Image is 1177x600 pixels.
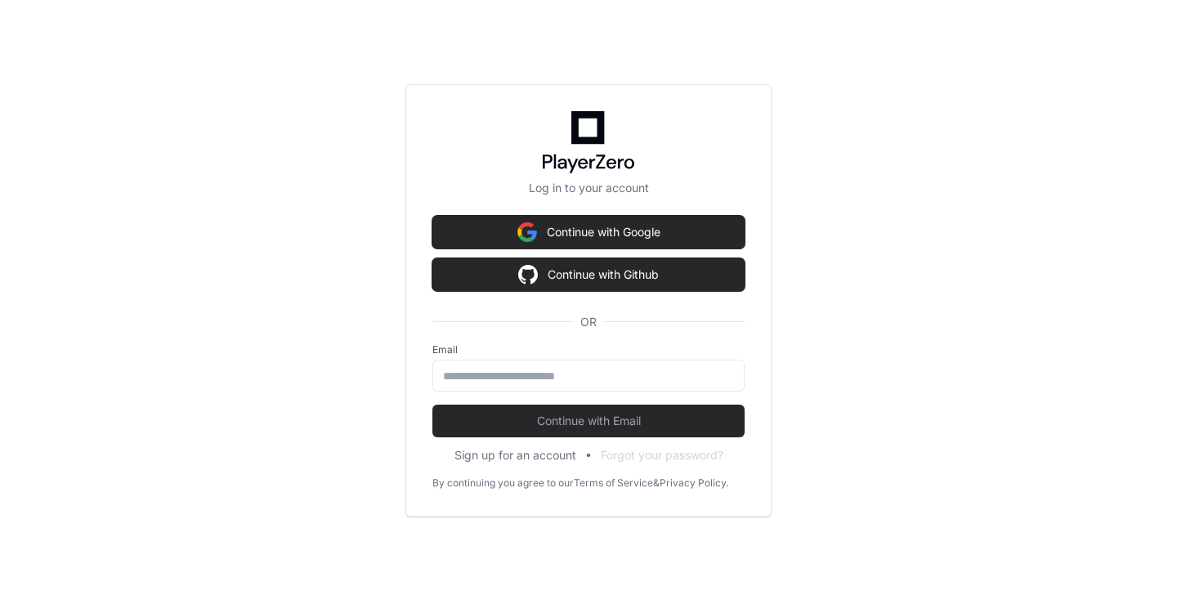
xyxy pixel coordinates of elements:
div: & [653,477,660,490]
button: Continue with Github [432,258,745,291]
img: Sign in with google [517,216,537,249]
button: Continue with Google [432,216,745,249]
button: Continue with Email [432,405,745,437]
button: Forgot your password? [601,447,723,463]
span: Continue with Email [432,413,745,429]
div: By continuing you agree to our [432,477,574,490]
a: Terms of Service [574,477,653,490]
a: Privacy Policy. [660,477,728,490]
p: Log in to your account [432,180,745,196]
span: OR [574,314,603,330]
img: Sign in with google [518,258,538,291]
label: Email [432,343,745,356]
button: Sign up for an account [454,447,576,463]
